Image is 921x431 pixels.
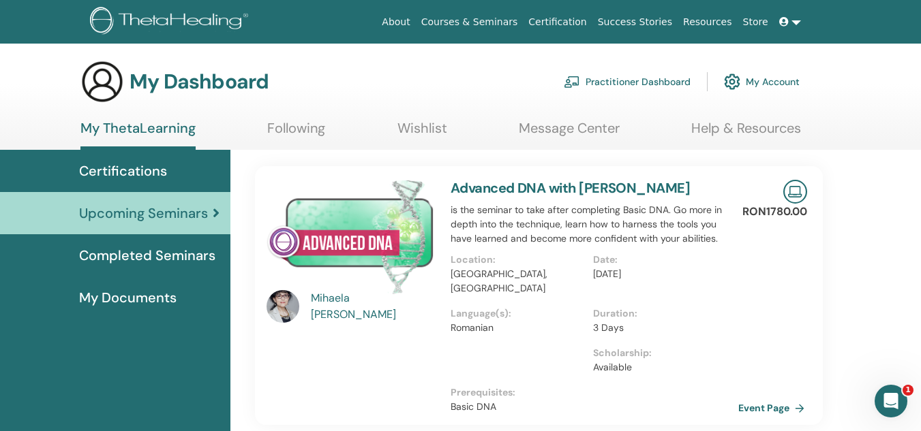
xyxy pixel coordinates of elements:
img: Advanced DNA [267,180,434,294]
a: Resources [678,10,738,35]
a: About [376,10,415,35]
a: Success Stories [592,10,678,35]
p: [DATE] [593,267,728,281]
a: Store [738,10,774,35]
span: Certifications [79,161,167,181]
p: Duration : [593,306,728,321]
img: chalkboard-teacher.svg [564,76,580,88]
p: Date : [593,253,728,267]
p: Basic DNA [451,400,736,414]
p: 3 Days [593,321,728,335]
a: Practitioner Dashboard [564,67,691,97]
a: My Account [724,67,800,97]
a: Message Center [519,120,620,146]
p: is the seminar to take after completing Basic DNA. Go more in depth into the technique, learn how... [451,203,736,246]
a: My ThetaLearning [80,120,196,150]
a: Certification [523,10,592,35]
a: Event Page [738,398,810,418]
a: Help & Resources [691,120,801,146]
a: Courses & Seminars [416,10,524,35]
p: Prerequisites : [451,385,736,400]
p: Romanian [451,321,586,335]
span: My Documents [79,287,177,308]
iframe: Intercom live chat [875,385,907,417]
p: [GEOGRAPHIC_DATA], [GEOGRAPHIC_DATA] [451,267,586,296]
p: Available [593,360,728,374]
p: RON1780.00 [742,204,807,220]
a: Advanced DNA with [PERSON_NAME] [451,179,690,197]
span: Upcoming Seminars [79,203,208,223]
img: generic-user-icon.jpg [80,60,124,103]
span: 1 [903,385,914,396]
img: default.jpg [267,290,299,323]
a: Following [267,120,325,146]
span: Completed Seminars [79,245,215,266]
p: Location : [451,253,586,267]
img: cog.svg [724,70,740,93]
a: Wishlist [397,120,447,146]
h3: My Dashboard [130,69,269,94]
img: logo.png [90,7,253,37]
p: Language(s) : [451,306,586,321]
img: Live Online Seminar [783,180,807,204]
p: Scholarship : [593,346,728,360]
a: Mihaela [PERSON_NAME] [311,290,437,323]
